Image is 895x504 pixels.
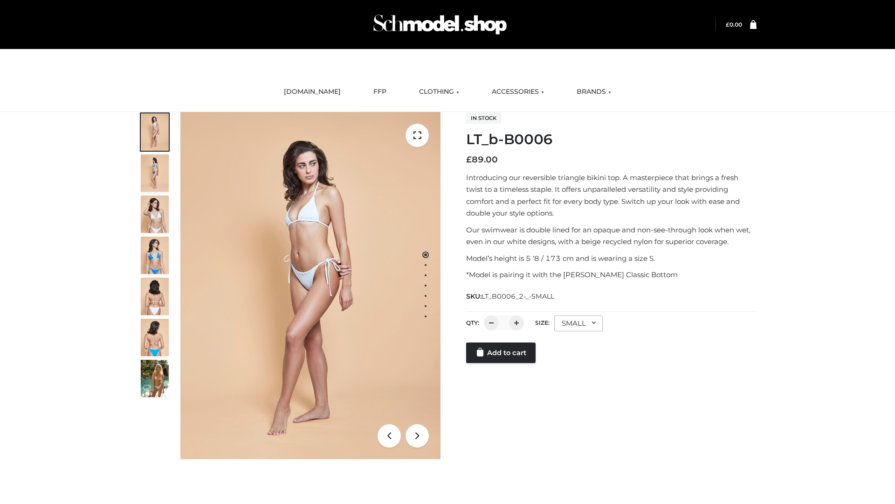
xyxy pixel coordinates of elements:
img: ArielClassicBikiniTop_CloudNine_AzureSky_OW114ECO_8-scaled.jpg [141,319,169,356]
a: Add to cart [466,343,536,363]
bdi: 89.00 [466,154,498,165]
h1: LT_b-B0006 [466,131,757,148]
img: Schmodel Admin 964 [370,6,510,43]
img: ArielClassicBikiniTop_CloudNine_AzureSky_OW114ECO_4-scaled.jpg [141,237,169,274]
span: LT_B0006_2-_-SMALL [482,292,554,301]
span: In stock [466,112,501,124]
span: £ [726,21,730,28]
a: CLOTHING [412,82,466,102]
a: BRANDS [570,82,618,102]
label: Size: [535,319,550,326]
a: £0.00 [726,21,742,28]
span: £ [466,154,472,165]
img: ArielClassicBikiniTop_CloudNine_AzureSky_OW114ECO_2-scaled.jpg [141,154,169,192]
img: ArielClassicBikiniTop_CloudNine_AzureSky_OW114ECO_3-scaled.jpg [141,196,169,233]
p: Introducing our reversible triangle bikini top. A masterpiece that brings a fresh twist to a time... [466,172,757,219]
img: ArielClassicBikiniTop_CloudNine_AzureSky_OW114ECO_1 [180,112,441,459]
img: ArielClassicBikiniTop_CloudNine_AzureSky_OW114ECO_7-scaled.jpg [141,278,169,315]
bdi: 0.00 [726,21,742,28]
a: ACCESSORIES [485,82,551,102]
div: SMALL [554,315,603,331]
a: FFP [366,82,393,102]
a: [DOMAIN_NAME] [277,82,348,102]
img: ArielClassicBikiniTop_CloudNine_AzureSky_OW114ECO_1-scaled.jpg [141,113,169,151]
p: Model’s height is 5 ‘8 / 173 cm and is wearing a size S. [466,252,757,265]
label: QTY: [466,319,479,326]
span: SKU: [466,291,555,302]
img: Arieltop_CloudNine_AzureSky2.jpg [141,360,169,397]
p: *Model is pairing it with the [PERSON_NAME] Classic Bottom [466,269,757,281]
p: Our swimwear is double lined for an opaque and non-see-through look when wet, even in our white d... [466,224,757,248]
